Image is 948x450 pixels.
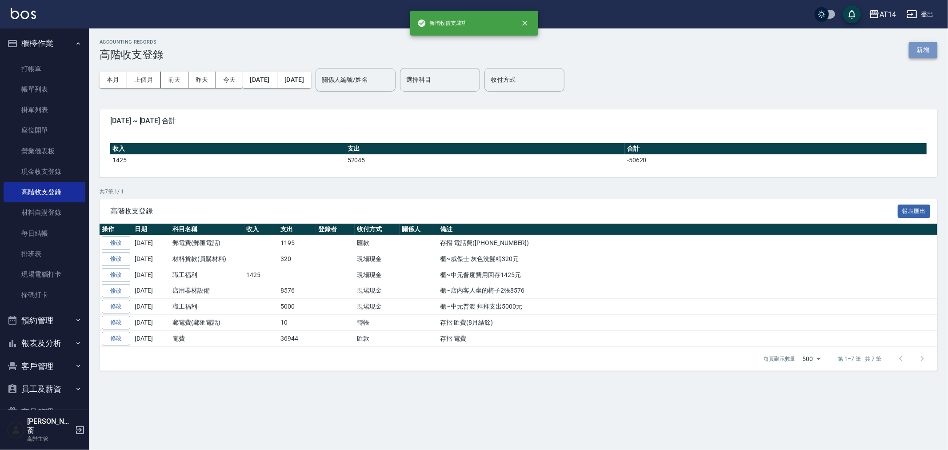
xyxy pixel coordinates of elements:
td: 櫃~店內客人坐的椅子2張8576 [438,283,937,299]
td: 店用器材設備 [170,283,244,299]
button: [DATE] [243,72,277,88]
button: AT14 [865,5,900,24]
td: 櫃~中元普渡 拜拜支出5000元 [438,299,937,315]
a: 報表匯出 [898,206,931,215]
td: 轉帳 [355,315,400,331]
a: 修改 [102,284,130,298]
p: 每頁顯示數量 [764,355,796,363]
button: 前天 [161,72,188,88]
p: 高階主管 [27,435,72,443]
a: 高階收支登錄 [4,182,85,202]
td: 職工福利 [170,299,244,315]
button: 上個月 [127,72,161,88]
button: 商品管理 [4,401,85,424]
button: 今天 [216,72,243,88]
a: 修改 [102,300,130,313]
th: 收入 [244,224,279,235]
th: 關係人 [400,224,438,235]
button: 報表及分析 [4,332,85,355]
td: 52045 [345,154,625,166]
td: 現場現金 [355,251,400,267]
th: 科目名稱 [170,224,244,235]
a: 現場電腦打卡 [4,264,85,285]
th: 登錄者 [316,224,355,235]
div: AT14 [880,9,896,20]
td: [DATE] [132,315,170,331]
a: 材料自購登錄 [4,202,85,223]
td: 存摺 電話費([PHONE_NUMBER]) [438,235,937,251]
th: 收入 [110,143,345,155]
a: 座位開單 [4,120,85,141]
td: 郵電費(郵匯電話) [170,315,244,331]
h2: ACCOUNTING RECORDS [100,39,164,45]
td: 10 [278,315,316,331]
button: 報表匯出 [898,205,931,218]
th: 合計 [625,143,927,155]
th: 收付方式 [355,224,400,235]
td: 1425 [244,267,279,283]
td: 5000 [278,299,316,315]
button: 客戶管理 [4,355,85,378]
td: 郵電費(郵匯電話) [170,235,244,251]
td: 存摺 電費 [438,330,937,346]
a: 修改 [102,236,130,250]
span: 新增收借支成功 [417,19,467,28]
button: close [515,13,535,33]
p: 第 1–7 筆 共 7 筆 [838,355,881,363]
th: 操作 [100,224,132,235]
td: 匯款 [355,235,400,251]
td: 職工福利 [170,267,244,283]
a: 現金收支登錄 [4,161,85,182]
button: save [843,5,861,23]
td: 1195 [278,235,316,251]
td: [DATE] [132,235,170,251]
span: 高階收支登錄 [110,207,898,216]
td: 櫃~中元普度費用回存1425元 [438,267,937,283]
td: 櫃~威傑士 灰色洗髮精320元 [438,251,937,267]
td: [DATE] [132,330,170,346]
th: 支出 [345,143,625,155]
button: 登出 [903,6,937,23]
button: 昨天 [188,72,216,88]
td: [DATE] [132,299,170,315]
div: 500 [799,347,824,371]
td: 電費 [170,330,244,346]
td: 1425 [110,154,345,166]
a: 修改 [102,316,130,329]
td: 8576 [278,283,316,299]
th: 日期 [132,224,170,235]
h3: 高階收支登錄 [100,48,164,61]
p: 共 7 筆, 1 / 1 [100,188,937,196]
td: [DATE] [132,267,170,283]
button: 預約管理 [4,309,85,332]
button: 櫃檯作業 [4,32,85,55]
a: 修改 [102,268,130,282]
a: 掃碼打卡 [4,285,85,305]
td: 材料貨款(員購材料) [170,251,244,267]
img: Logo [11,8,36,19]
a: 修改 [102,252,130,266]
button: 本月 [100,72,127,88]
a: 新增 [909,45,937,54]
a: 營業儀表板 [4,141,85,161]
td: 現場現金 [355,299,400,315]
a: 每日結帳 [4,223,85,244]
td: 存摺 匯費(8月結餘) [438,315,937,331]
a: 掛單列表 [4,100,85,120]
button: 新增 [909,42,937,58]
button: [DATE] [277,72,311,88]
a: 排班表 [4,244,85,264]
a: 打帳單 [4,59,85,79]
a: 修改 [102,332,130,346]
td: 36944 [278,330,316,346]
span: [DATE] ~ [DATE] 合計 [110,117,927,125]
th: 支出 [278,224,316,235]
td: [DATE] [132,251,170,267]
td: 現場現金 [355,267,400,283]
td: -50620 [625,154,927,166]
h5: [PERSON_NAME]萮 [27,417,72,435]
td: 現場現金 [355,283,400,299]
button: 員工及薪資 [4,378,85,401]
td: [DATE] [132,283,170,299]
td: 320 [278,251,316,267]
